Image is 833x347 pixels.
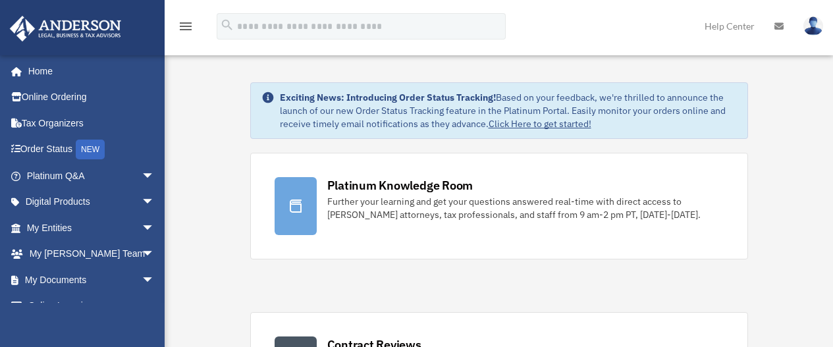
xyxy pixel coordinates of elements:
[489,118,591,130] a: Click Here to get started!
[803,16,823,36] img: User Pic
[142,241,168,268] span: arrow_drop_down
[9,58,168,84] a: Home
[220,18,234,32] i: search
[9,84,175,111] a: Online Ordering
[76,140,105,159] div: NEW
[9,215,175,241] a: My Entitiesarrow_drop_down
[6,16,125,41] img: Anderson Advisors Platinum Portal
[142,163,168,190] span: arrow_drop_down
[178,23,194,34] a: menu
[9,163,175,189] a: Platinum Q&Aarrow_drop_down
[178,18,194,34] i: menu
[9,189,175,215] a: Digital Productsarrow_drop_down
[9,293,175,319] a: Online Learningarrow_drop_down
[142,215,168,242] span: arrow_drop_down
[9,241,175,267] a: My [PERSON_NAME] Teamarrow_drop_down
[142,267,168,294] span: arrow_drop_down
[142,293,168,320] span: arrow_drop_down
[9,110,175,136] a: Tax Organizers
[327,177,473,194] div: Platinum Knowledge Room
[280,92,496,103] strong: Exciting News: Introducing Order Status Tracking!
[250,153,748,259] a: Platinum Knowledge Room Further your learning and get your questions answered real-time with dire...
[9,267,175,293] a: My Documentsarrow_drop_down
[280,91,737,130] div: Based on your feedback, we're thrilled to announce the launch of our new Order Status Tracking fe...
[9,136,175,163] a: Order StatusNEW
[142,189,168,216] span: arrow_drop_down
[327,195,724,221] div: Further your learning and get your questions answered real-time with direct access to [PERSON_NAM...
